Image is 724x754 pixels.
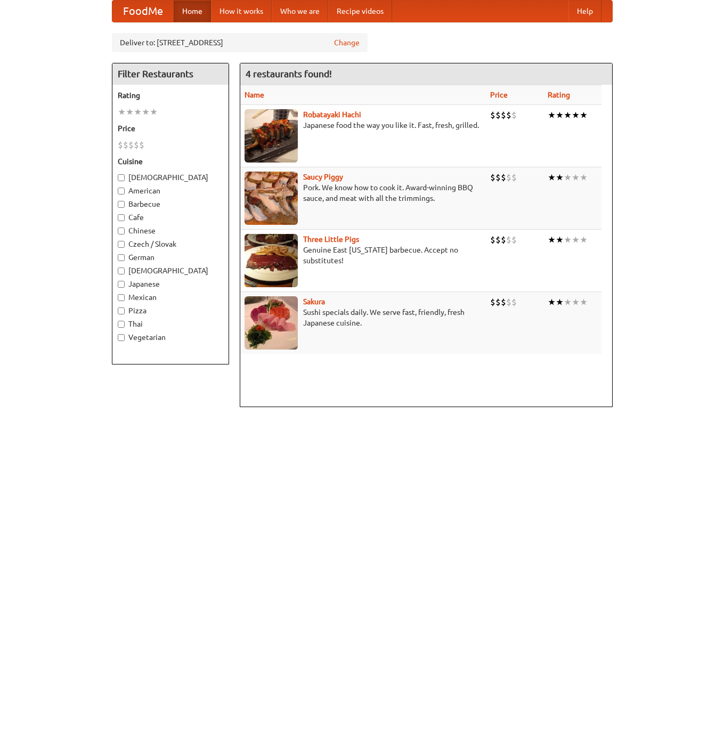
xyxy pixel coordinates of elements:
input: German [118,254,125,261]
input: [DEMOGRAPHIC_DATA] [118,267,125,274]
a: Three Little Pigs [303,235,359,244]
li: ★ [556,172,564,183]
li: $ [490,234,495,246]
p: Genuine East [US_STATE] barbecue. Accept no substitutes! [245,245,482,266]
li: ★ [556,109,564,121]
li: $ [495,109,501,121]
li: ★ [564,109,572,121]
input: Thai [118,321,125,328]
a: Help [568,1,601,22]
li: $ [506,109,511,121]
li: $ [501,234,506,246]
a: Name [245,91,264,99]
li: ★ [142,106,150,118]
li: ★ [118,106,126,118]
li: ★ [572,234,580,246]
a: Sakura [303,297,325,306]
input: Czech / Slovak [118,241,125,248]
label: Barbecue [118,199,223,209]
p: Sushi specials daily. We serve fast, friendly, fresh Japanese cuisine. [245,307,482,328]
label: [DEMOGRAPHIC_DATA] [118,172,223,183]
li: ★ [564,234,572,246]
li: $ [501,172,506,183]
img: saucy.jpg [245,172,298,225]
h5: Rating [118,90,223,101]
input: Mexican [118,294,125,301]
a: Change [334,37,360,48]
input: Cafe [118,214,125,221]
img: robatayaki.jpg [245,109,298,163]
li: ★ [556,296,564,308]
a: How it works [211,1,272,22]
label: [DEMOGRAPHIC_DATA] [118,265,223,276]
li: ★ [572,172,580,183]
img: littlepigs.jpg [245,234,298,287]
a: Home [174,1,211,22]
label: Vegetarian [118,332,223,343]
div: Deliver to: [STREET_ADDRESS] [112,33,368,52]
a: Robatayaki Hachi [303,110,361,119]
label: Pizza [118,305,223,316]
label: German [118,252,223,263]
img: sakura.jpg [245,296,298,350]
li: $ [511,109,517,121]
li: $ [490,296,495,308]
li: ★ [580,109,588,121]
h5: Price [118,123,223,134]
li: $ [501,296,506,308]
label: American [118,185,223,196]
li: ★ [548,109,556,121]
a: Who we are [272,1,328,22]
label: Cafe [118,212,223,223]
li: $ [511,234,517,246]
li: ★ [564,296,572,308]
label: Japanese [118,279,223,289]
li: ★ [150,106,158,118]
a: Saucy Piggy [303,173,343,181]
li: $ [511,172,517,183]
p: Japanese food the way you like it. Fast, fresh, grilled. [245,120,482,131]
li: ★ [126,106,134,118]
li: ★ [548,234,556,246]
li: ★ [564,172,572,183]
li: $ [118,139,123,151]
li: $ [511,296,517,308]
input: Pizza [118,307,125,314]
h4: Filter Restaurants [112,63,229,85]
li: ★ [580,296,588,308]
label: Mexican [118,292,223,303]
li: ★ [548,172,556,183]
li: $ [495,172,501,183]
input: Barbecue [118,201,125,208]
li: ★ [556,234,564,246]
li: $ [139,139,144,151]
input: Chinese [118,228,125,234]
input: Vegetarian [118,334,125,341]
a: Recipe videos [328,1,392,22]
a: Rating [548,91,570,99]
li: ★ [580,234,588,246]
li: $ [501,109,506,121]
a: FoodMe [112,1,174,22]
li: $ [490,172,495,183]
li: $ [506,234,511,246]
li: $ [490,109,495,121]
input: [DEMOGRAPHIC_DATA] [118,174,125,181]
li: $ [495,234,501,246]
li: $ [123,139,128,151]
li: $ [134,139,139,151]
h5: Cuisine [118,156,223,167]
label: Thai [118,319,223,329]
input: American [118,188,125,194]
li: $ [506,296,511,308]
li: ★ [580,172,588,183]
li: ★ [134,106,142,118]
li: $ [128,139,134,151]
input: Japanese [118,281,125,288]
li: $ [495,296,501,308]
ng-pluralize: 4 restaurants found! [246,69,332,79]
